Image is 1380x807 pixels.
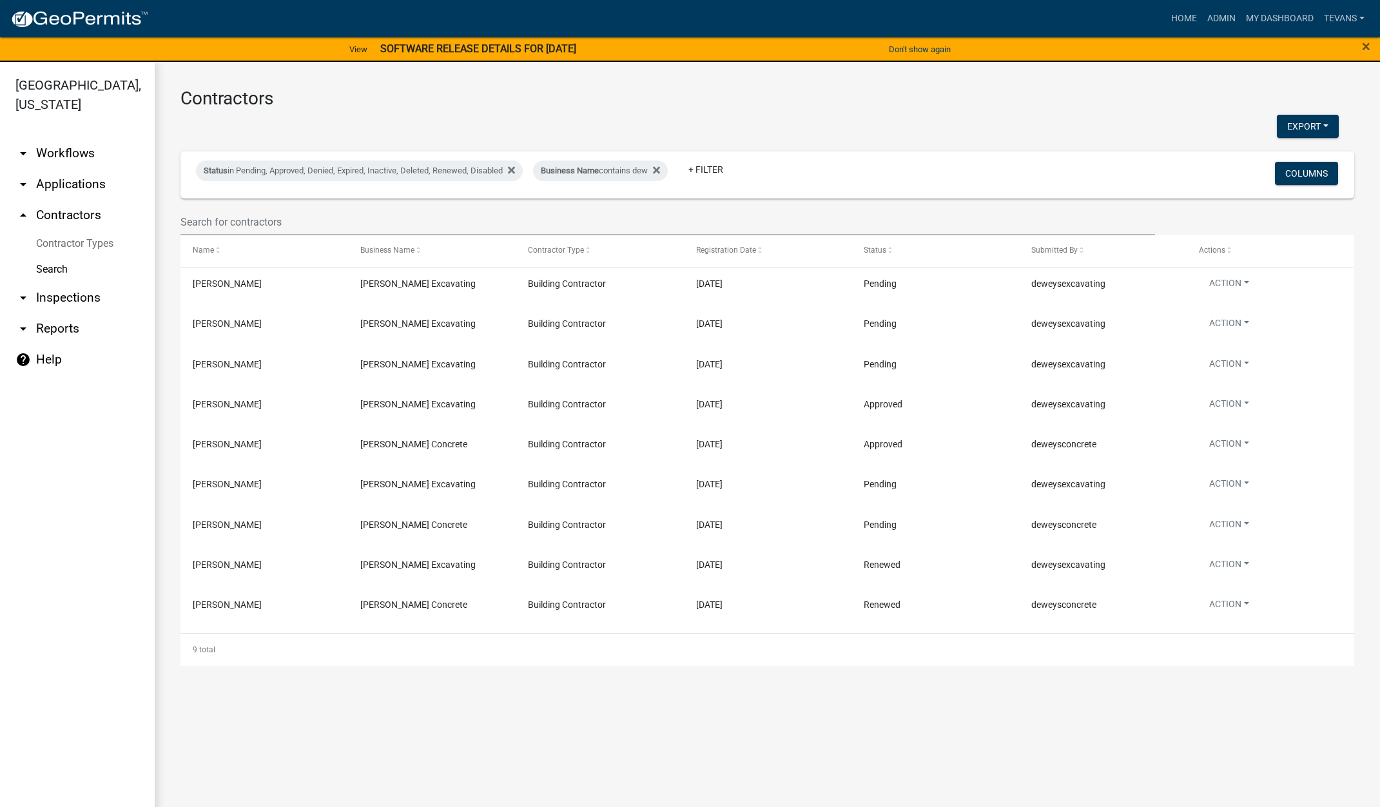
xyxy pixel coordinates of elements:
span: deweysexcavating [1031,399,1105,409]
span: deweysexcavating [1031,559,1105,570]
span: Jessica Wilson [193,520,262,530]
span: Dewey's Excavating [360,479,476,489]
i: arrow_drop_down [15,290,31,306]
span: deweysexcavating [1031,359,1105,369]
span: Abby Kamps [193,479,262,489]
span: Abby Kamps [193,278,262,289]
button: Columns [1275,162,1338,185]
i: arrow_drop_down [15,177,31,192]
button: Action [1199,357,1259,376]
span: Status [204,166,228,175]
span: Renewed [864,559,900,570]
span: deweysexcavating [1031,479,1105,489]
datatable-header-cell: Business Name [348,235,516,266]
span: Pending [864,359,897,369]
input: Search for contractors [180,209,1155,235]
span: deweysconcrete [1031,520,1096,530]
span: Abby Kamps [193,359,262,369]
span: Building Contractor [528,278,606,289]
a: View [344,39,373,60]
button: Action [1199,277,1259,295]
a: Home [1166,6,1202,31]
div: 9 total [180,634,1354,666]
a: + Filter [678,158,734,181]
span: Dewey's Concrete [360,520,467,530]
h3: Contractors [180,88,1354,110]
span: Pending [864,520,897,530]
datatable-header-cell: Registration Date [683,235,851,266]
span: Contractor Type [528,246,584,255]
span: Dewey's Concrete [360,439,467,449]
span: Building Contractor [528,599,606,610]
span: 12/23/2024 [696,479,723,489]
button: Action [1199,598,1259,616]
datatable-header-cell: Name [180,235,348,266]
span: Dewey's Excavating [360,278,476,289]
div: contains dew [533,160,668,181]
span: Building Contractor [528,359,606,369]
a: tevans [1319,6,1370,31]
span: Business Name [360,246,414,255]
datatable-header-cell: Actions [1187,235,1354,266]
span: 12/23/2024 [696,439,723,449]
button: Don't show again [884,39,956,60]
span: Actions [1199,246,1225,255]
span: × [1362,37,1370,55]
button: Export [1277,115,1339,138]
div: in Pending, Approved, Denied, Expired, Inactive, Deleted, Renewed, Disabled [196,160,523,181]
button: Action [1199,558,1259,576]
span: Building Contractor [528,479,606,489]
span: Building Contractor [528,559,606,570]
span: 04/03/2025 [696,318,723,329]
span: Name [193,246,214,255]
span: Renewed [864,599,900,610]
i: arrow_drop_down [15,321,31,336]
span: Abby Kamps [193,399,262,409]
span: 12/29/2022 [696,599,723,610]
i: arrow_drop_up [15,208,31,223]
span: Submitted By [1031,246,1078,255]
span: 12/29/2022 [696,559,723,570]
button: Action [1199,437,1259,456]
button: Action [1199,477,1259,496]
i: arrow_drop_down [15,146,31,161]
span: Building Contractor [528,318,606,329]
span: Abby Kamps [193,318,262,329]
datatable-header-cell: Status [851,235,1019,266]
span: Status [864,246,886,255]
span: 04/03/2025 [696,359,723,369]
a: My Dashboard [1241,6,1319,31]
span: Building Contractor [528,439,606,449]
datatable-header-cell: Contractor Type [516,235,683,266]
span: Registration Date [696,246,756,255]
button: Action [1199,397,1259,416]
span: Abby Kamps [193,559,262,570]
span: Jessica Wilson [193,439,262,449]
span: Jessica Wilson [193,599,262,610]
span: 04/03/2025 [696,399,723,409]
button: Close [1362,39,1370,54]
span: Dewey's Concrete [360,599,467,610]
button: Action [1199,518,1259,536]
span: Approved [864,439,902,449]
i: help [15,352,31,367]
span: deweysexcavating [1031,278,1105,289]
span: deweysconcrete [1031,599,1096,610]
span: 12/01/2023 [696,520,723,530]
span: Pending [864,479,897,489]
button: Action [1199,316,1259,335]
strong: SOFTWARE RELEASE DETAILS FOR [DATE] [380,43,576,55]
span: deweysexcavating [1031,318,1105,329]
span: Dewey's Excavating [360,399,476,409]
span: deweysconcrete [1031,439,1096,449]
span: Business Name [541,166,599,175]
span: Dewey's Excavating [360,359,476,369]
span: 04/04/2025 [696,278,723,289]
span: Building Contractor [528,399,606,409]
a: Admin [1202,6,1241,31]
span: Dewey's Excavating [360,559,476,570]
span: Dewey's Excavating [360,318,476,329]
datatable-header-cell: Submitted By [1019,235,1187,266]
span: Pending [864,278,897,289]
span: Pending [864,318,897,329]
